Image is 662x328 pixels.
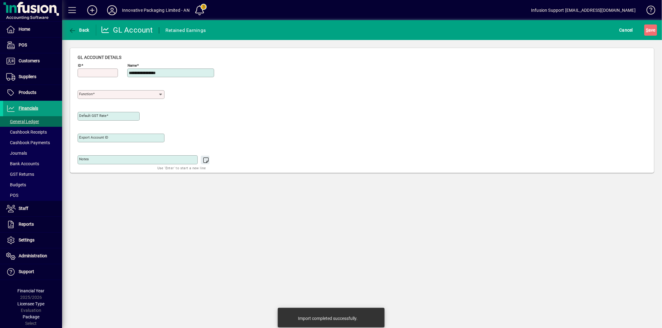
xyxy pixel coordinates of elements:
span: GL account details [78,55,121,60]
span: Suppliers [19,74,36,79]
a: Settings [3,233,62,248]
div: Innovative Packaging Limited - AN [122,5,190,15]
span: Products [19,90,36,95]
span: Support [19,269,34,274]
mat-label: ID [78,63,81,68]
a: Cashbook Receipts [3,127,62,137]
button: Profile [102,5,122,16]
mat-label: Notes [79,157,89,161]
a: Customers [3,53,62,69]
a: POS [3,38,62,53]
button: Save [644,24,657,36]
app-page-header-button: Back [62,24,96,36]
a: Cashbook Payments [3,137,62,148]
span: Home [19,27,30,32]
div: Import completed successfully. [298,315,358,321]
button: Cancel [618,24,635,36]
span: Settings [19,237,34,242]
span: Administration [19,253,47,258]
button: Add [82,5,102,16]
a: Reports [3,217,62,232]
span: ave [646,25,655,35]
a: Knowledge Base [642,1,654,21]
a: Home [3,22,62,37]
span: GST Returns [6,172,34,177]
span: Journals [6,151,27,156]
div: Infusion Support [EMAIL_ADDRESS][DOMAIN_NAME] [531,5,636,15]
mat-label: Default GST rate [79,113,106,118]
span: Reports [19,222,34,227]
a: Suppliers [3,69,62,85]
span: Back [69,28,89,33]
span: Staff [19,206,28,211]
a: Budgets [3,180,62,190]
span: General Ledger [6,119,39,124]
a: POS [3,190,62,201]
a: Support [3,264,62,280]
span: Licensee Type [18,301,45,306]
div: Retained Earnings [165,25,206,35]
a: Journals [3,148,62,158]
a: Staff [3,201,62,216]
mat-label: Function [79,92,93,96]
div: GL Account [101,25,153,35]
mat-label: Name [128,63,137,68]
span: Cancel [619,25,633,35]
a: Products [3,85,62,100]
span: Financial Year [18,288,45,293]
mat-hint: Use 'Enter' to start a new line [157,164,206,171]
span: POS [6,193,18,198]
span: Cashbook Payments [6,140,50,145]
span: Package [23,314,39,319]
mat-label: Export account ID [79,135,108,140]
span: Budgets [6,182,26,187]
span: POS [19,42,27,47]
a: GST Returns [3,169,62,180]
a: Administration [3,248,62,264]
span: Cashbook Receipts [6,130,47,135]
span: Bank Accounts [6,161,39,166]
span: Customers [19,58,40,63]
button: Back [67,24,91,36]
span: Financials [19,106,38,111]
a: Bank Accounts [3,158,62,169]
span: S [646,28,648,33]
a: General Ledger [3,116,62,127]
